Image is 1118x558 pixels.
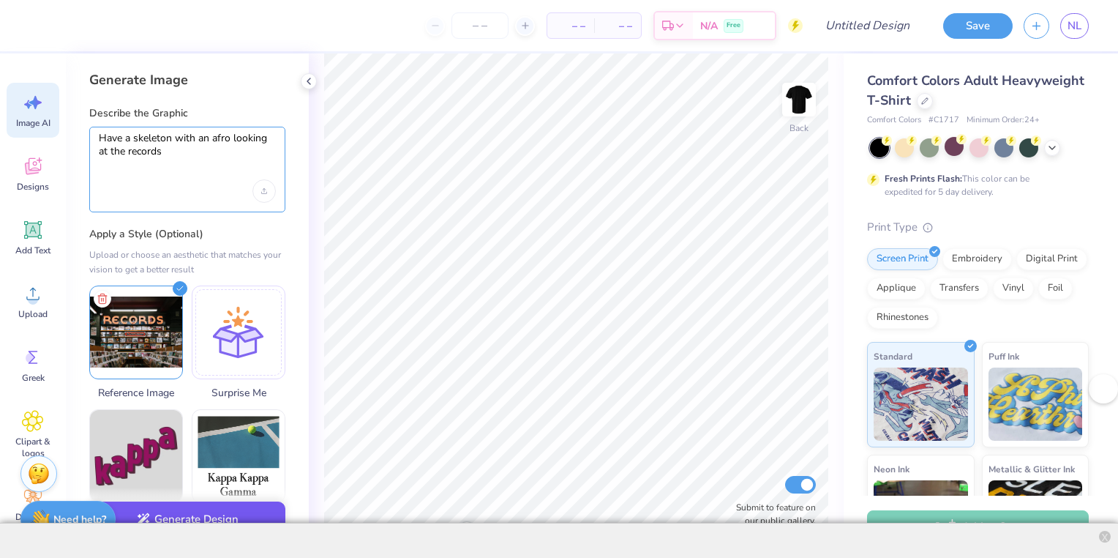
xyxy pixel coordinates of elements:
span: Decorate [15,511,50,523]
label: Describe the Graphic [89,106,285,121]
img: Metallic & Glitter Ink [988,480,1083,554]
img: Photorealistic [192,410,285,502]
button: Generate Design [89,502,285,537]
span: Image AI [16,117,50,129]
span: Standard [874,349,912,364]
input: – – [451,12,509,39]
div: Embroidery [942,248,1012,270]
span: Comfort Colors [867,114,921,127]
div: Print Type [867,219,1089,236]
div: Vinyl [993,278,1034,300]
img: Neon Ink [874,480,968,554]
span: Free [727,21,740,31]
span: Surprise Me [192,385,285,401]
div: Foil [1038,278,1073,300]
div: Upload image [252,179,276,203]
strong: Fresh Prints Flash: [885,173,962,185]
label: Apply a Style (Optional) [89,227,285,242]
span: # C1717 [928,114,959,127]
img: Text-Based [90,410,182,502]
button: Save [943,13,1013,39]
div: This color can be expedited for 5 day delivery. [885,172,1065,198]
span: Reference Image [89,385,183,401]
div: Accessibility label [459,521,474,536]
div: Applique [867,278,926,300]
span: NL [1068,18,1081,34]
span: Add Text [15,245,50,256]
div: Screen Print [867,248,938,270]
strong: Need help? [53,513,106,527]
span: Upload [18,308,48,320]
img: Back [784,85,814,114]
span: Clipart & logos [9,436,57,459]
img: Puff Ink [988,368,1083,441]
div: Transfers [930,278,988,300]
span: – – [603,18,632,34]
span: Greek [22,372,45,384]
span: – – [556,18,585,34]
span: Metallic & Glitter Ink [988,461,1075,477]
span: N/A [700,18,718,34]
div: Generate Image [89,71,285,89]
input: Untitled Design [814,11,921,40]
img: Upload reference [90,286,182,379]
img: Standard [874,368,968,441]
div: Upload or choose an aesthetic that matches your vision to get a better result [89,248,285,277]
a: NL [1060,13,1089,39]
div: Rhinestones [867,307,938,329]
div: Back [789,122,809,135]
span: Puff Ink [988,349,1019,364]
span: Comfort Colors Adult Heavyweight T-Shirt [867,72,1084,109]
div: Digital Print [1016,248,1087,270]
label: Submit to feature on our public gallery. [728,501,816,527]
span: Designs [17,181,49,193]
span: Minimum Order: 24 + [967,114,1040,127]
span: Neon Ink [874,461,909,477]
textarea: Have a skeleton with an afro looking at the records [99,132,276,168]
div: Close Toolbar [1099,531,1111,543]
